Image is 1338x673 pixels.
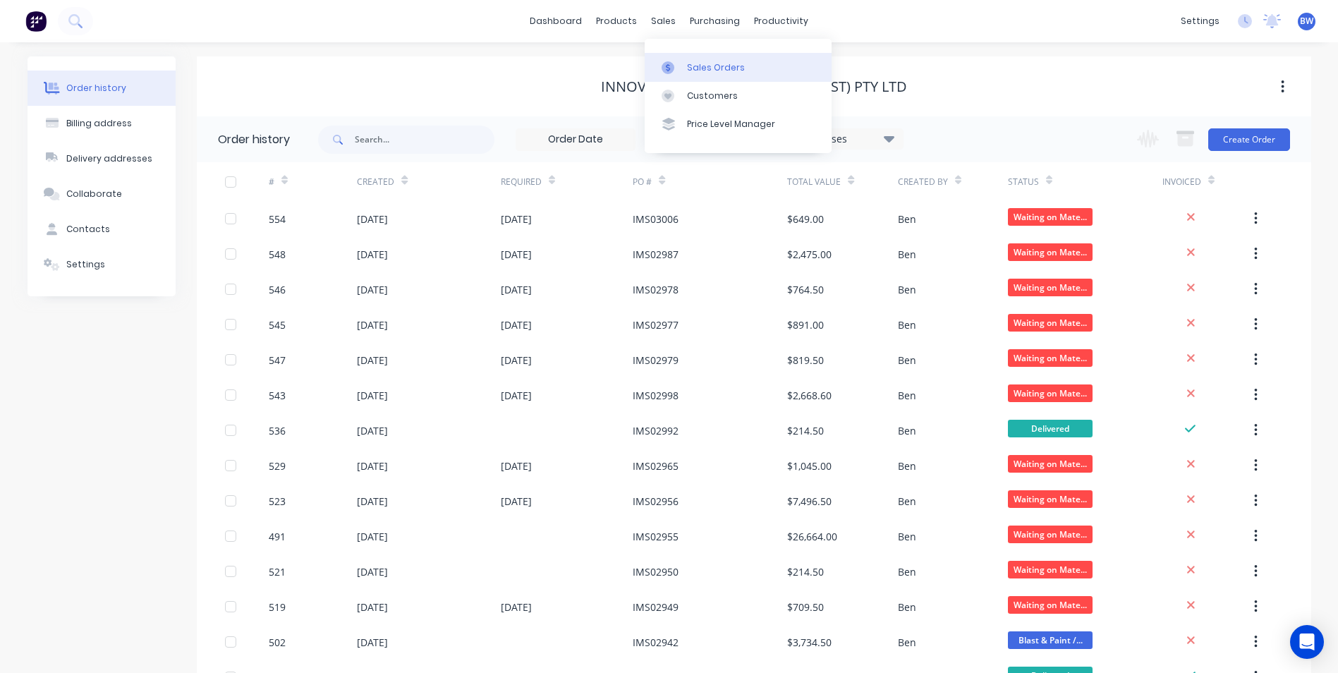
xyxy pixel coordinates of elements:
div: sales [644,11,683,32]
a: Sales Orders [645,53,832,81]
div: [DATE] [357,635,388,650]
div: 521 [269,564,286,579]
div: IMS02950 [633,564,679,579]
div: [DATE] [357,282,388,297]
div: IMS02978 [633,282,679,297]
div: Innovative Mining Services (Aust) Pty Ltd [601,78,907,95]
div: Collaborate [66,188,122,200]
div: Ben [898,212,916,226]
div: [DATE] [501,600,532,614]
div: 547 [269,353,286,368]
div: IMS02992 [633,423,679,438]
button: Delivery addresses [28,141,176,176]
div: Status [1008,176,1039,188]
div: Contacts [66,223,110,236]
span: Waiting on Mate... [1008,596,1093,614]
div: # [269,176,274,188]
div: Ben [898,247,916,262]
div: [DATE] [501,494,532,509]
div: Customers [687,90,738,102]
div: Required [501,162,633,201]
div: Order history [66,82,126,95]
div: $214.50 [787,564,824,579]
div: [DATE] [357,353,388,368]
div: 554 [269,212,286,226]
div: productivity [747,11,815,32]
div: 523 [269,494,286,509]
div: [DATE] [357,494,388,509]
div: [DATE] [357,564,388,579]
button: Collaborate [28,176,176,212]
div: Ben [898,459,916,473]
div: [DATE] [501,353,532,368]
div: Created [357,176,394,188]
div: [DATE] [357,212,388,226]
div: [DATE] [357,317,388,332]
div: [DATE] [357,247,388,262]
div: Ben [898,529,916,544]
div: $709.50 [787,600,824,614]
div: $819.50 [787,353,824,368]
div: 536 [269,423,286,438]
div: [DATE] [501,247,532,262]
div: $764.50 [787,282,824,297]
div: Ben [898,494,916,509]
div: Price Level Manager [687,118,775,131]
button: Billing address [28,106,176,141]
span: Waiting on Mate... [1008,490,1093,508]
button: Contacts [28,212,176,247]
div: 548 [269,247,286,262]
span: Waiting on Mate... [1008,526,1093,543]
div: Ben [898,353,916,368]
span: Delivered [1008,420,1093,437]
button: Create Order [1208,128,1290,151]
div: $214.50 [787,423,824,438]
div: [DATE] [357,529,388,544]
div: Invoiced [1162,162,1251,201]
img: Factory [25,11,47,32]
div: IMS02955 [633,529,679,544]
div: 502 [269,635,286,650]
div: IMS02949 [633,600,679,614]
div: 491 [269,529,286,544]
div: Invoiced [1162,176,1201,188]
div: $1,045.00 [787,459,832,473]
span: Waiting on Mate... [1008,349,1093,367]
div: Open Intercom Messenger [1290,625,1324,659]
div: $26,664.00 [787,529,837,544]
div: IMS03006 [633,212,679,226]
div: Settings [66,258,105,271]
div: Sales Orders [687,61,745,74]
div: [DATE] [357,459,388,473]
div: 545 [269,317,286,332]
div: IMS02979 [633,353,679,368]
div: IMS02987 [633,247,679,262]
div: Status [1008,162,1162,201]
div: 519 [269,600,286,614]
div: PO # [633,176,652,188]
button: Settings [28,247,176,282]
div: $2,668.60 [787,388,832,403]
div: IMS02956 [633,494,679,509]
div: [DATE] [501,212,532,226]
input: Order Date [516,129,635,150]
div: [DATE] [501,459,532,473]
div: IMS02965 [633,459,679,473]
div: 546 [269,282,286,297]
a: dashboard [523,11,589,32]
div: Ben [898,564,916,579]
div: [DATE] [357,423,388,438]
div: IMS02998 [633,388,679,403]
input: Search... [355,126,494,154]
div: Required [501,176,542,188]
div: Order history [218,131,290,148]
div: 13 Statuses [784,131,903,147]
div: [DATE] [501,317,532,332]
div: Ben [898,388,916,403]
div: Created By [898,162,1008,201]
span: Waiting on Mate... [1008,314,1093,332]
div: Total Value [787,176,841,188]
div: $2,475.00 [787,247,832,262]
div: [DATE] [501,388,532,403]
div: $3,734.50 [787,635,832,650]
